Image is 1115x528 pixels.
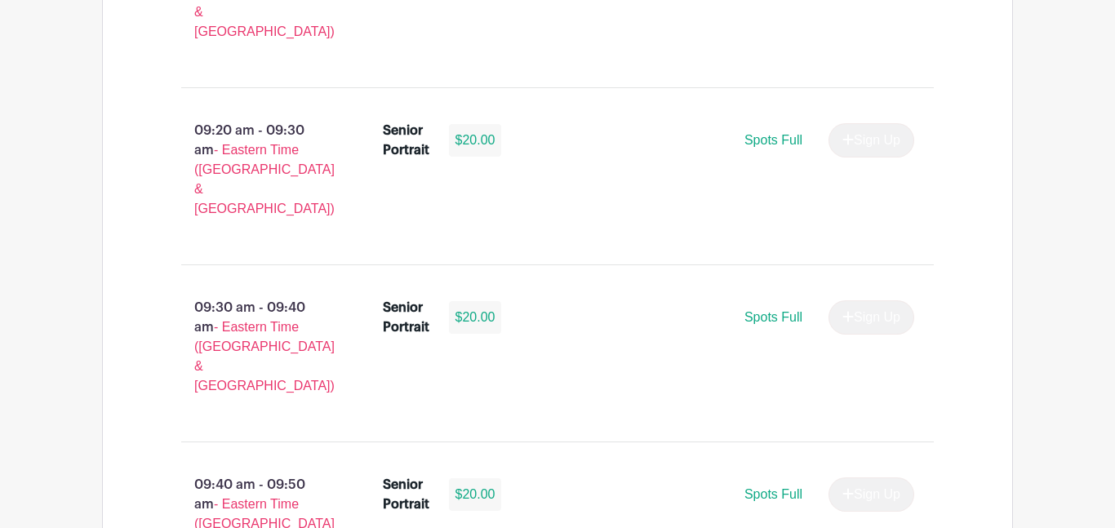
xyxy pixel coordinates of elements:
[383,475,429,514] div: Senior Portrait
[449,301,502,334] div: $20.00
[194,143,335,215] span: - Eastern Time ([GEOGRAPHIC_DATA] & [GEOGRAPHIC_DATA])
[449,124,502,157] div: $20.00
[449,478,502,511] div: $20.00
[744,487,802,501] span: Spots Full
[155,291,357,402] p: 09:30 am - 09:40 am
[194,320,335,393] span: - Eastern Time ([GEOGRAPHIC_DATA] & [GEOGRAPHIC_DATA])
[744,310,802,324] span: Spots Full
[383,298,429,337] div: Senior Portrait
[155,114,357,225] p: 09:20 am - 09:30 am
[383,121,429,160] div: Senior Portrait
[744,133,802,147] span: Spots Full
